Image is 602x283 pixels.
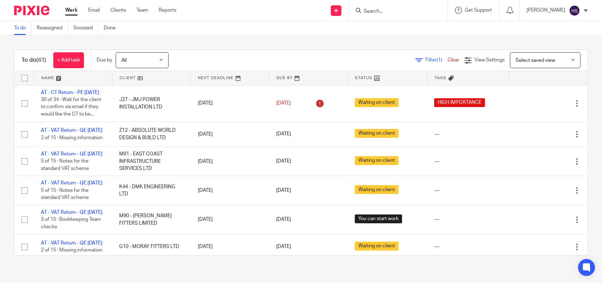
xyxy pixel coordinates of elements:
a: Work [65,7,78,14]
a: Reports [159,7,176,14]
a: AT - VAT Return - QE [DATE] [41,210,102,215]
td: M91 - EAST COAST INFRASTRUCTURE SERVICES LTD [112,147,190,176]
span: View Settings [474,58,505,63]
div: --- [434,187,502,194]
span: [DATE] [276,132,291,137]
span: You can start work [355,214,402,223]
span: (61) [36,57,46,63]
input: Search [363,8,426,15]
span: 2 of 15 · Missing information [41,248,103,253]
span: Waiting on client [355,185,399,194]
a: AT - CT Return - PE [DATE] [41,90,99,95]
a: AT - VAT Return - QE [DATE] [41,181,102,185]
img: svg%3E [569,5,580,16]
span: 2 of 15 · Missing information [41,135,103,140]
td: K44 - DMK ENGINEERING LTD [112,176,190,205]
span: Waiting on client [355,98,399,107]
a: Clear [448,58,459,63]
td: G10 - MORAY FITTERS LTD [112,234,190,259]
a: Clients [110,7,126,14]
a: Done [104,21,121,35]
a: Reassigned [37,21,68,35]
p: Due by [97,57,112,64]
span: [DATE] [276,244,291,249]
td: J27 - JMJ POWER INSTALLATION LTD [112,85,190,122]
td: [DATE] [191,234,269,259]
a: AT - VAT Return - QE [DATE] [41,152,102,157]
span: Waiting on client [355,156,399,165]
td: [DATE] [191,122,269,147]
span: 5 of 15 · Notes for the standard VAT scheme [41,188,89,200]
span: Select saved view [516,58,555,63]
span: Waiting on client [355,242,399,250]
a: To do [14,21,31,35]
a: Team [136,7,148,14]
span: All [121,58,127,63]
div: --- [434,131,502,138]
a: Snoozed [73,21,98,35]
td: M90 - [PERSON_NAME] FITTERS LIMITED [112,205,190,234]
a: Email [88,7,100,14]
div: --- [434,216,502,223]
span: HIGH IMPORTANCE [434,98,485,107]
p: [PERSON_NAME] [527,7,565,14]
span: [DATE] [276,159,291,164]
span: [DATE] [276,101,291,106]
span: Tags [434,76,446,80]
span: [DATE] [276,217,291,222]
h1: To do [22,57,46,64]
a: AT - VAT Return - QE [DATE] [41,241,102,246]
td: Z12 - ABSOLUTE WORLD DESIGN & BUILD LTD [112,122,190,147]
div: --- [434,243,502,250]
a: + Add task [53,52,84,68]
span: Filter [425,58,448,63]
div: --- [434,158,502,165]
td: [DATE] [191,176,269,205]
span: 5 of 15 · Notes for the standard VAT scheme [41,159,89,171]
td: [DATE] [191,85,269,122]
span: 3 of 15 · Bookkeeping Team checks [41,217,101,229]
td: [DATE] [191,205,269,234]
span: Waiting on client [355,129,399,138]
span: [DATE] [276,188,291,193]
img: Pixie [14,6,49,15]
span: (1) [437,58,442,63]
td: [DATE] [191,147,269,176]
span: 30 of 34 · Wait for the client to confirm via email if they would like the CT to be... [41,97,101,117]
span: Get Support [465,8,492,13]
a: AT - VAT Return - QE [DATE] [41,128,102,133]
